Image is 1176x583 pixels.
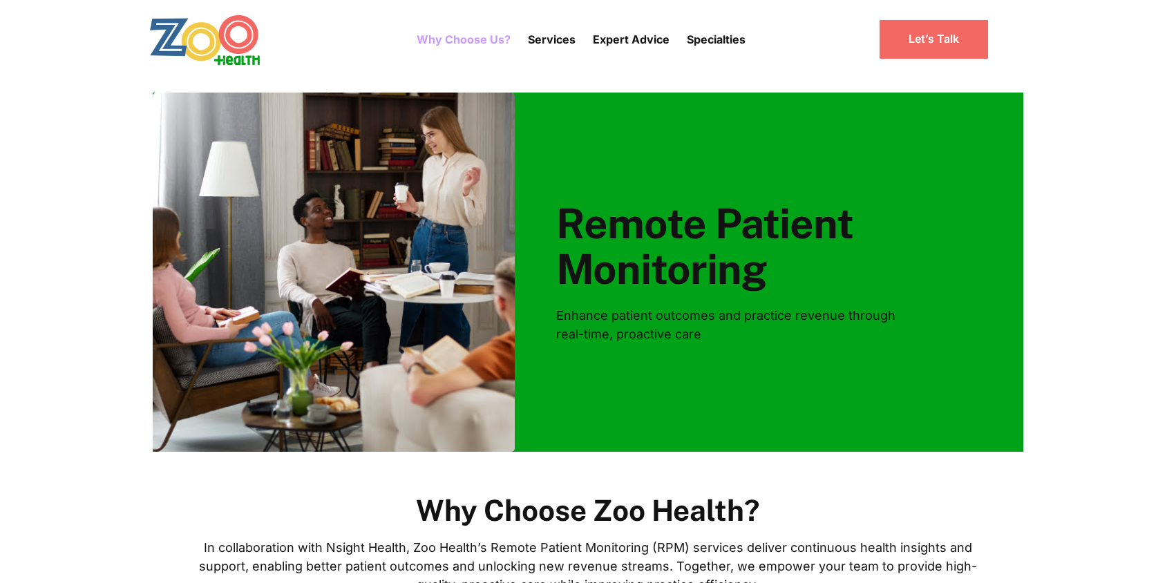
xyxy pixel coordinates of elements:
a: home [149,14,298,66]
a: Specialties [687,32,746,46]
h1: Remote Patient Monitoring [556,201,1009,292]
p: Enhance patient outcomes and practice revenue through real-time, proactive care [556,306,928,343]
a: Let’s Talk [878,19,989,59]
h2: Why Choose Zoo Health? [190,493,985,528]
div: Specialties [687,10,746,68]
div: Expert Advice [593,10,670,68]
div: Services [528,10,576,68]
a: Why Choose Us? [417,20,511,59]
p: Expert Advice [593,31,670,48]
p: Services [528,31,576,48]
img: Event Img [153,93,515,452]
a: Expert Advice [593,24,670,55]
